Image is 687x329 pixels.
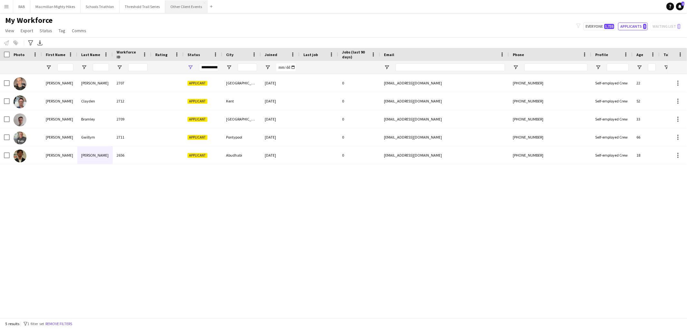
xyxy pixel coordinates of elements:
span: Photo [14,52,24,57]
div: 2712 [113,92,151,110]
div: Kent [222,92,261,110]
span: 1 filter set [27,321,44,326]
input: Workforce ID Filter Input [128,63,148,71]
input: First Name Filter Input [57,63,73,71]
div: Bromley [77,110,113,128]
div: Clayden [77,92,113,110]
div: [PERSON_NAME] [42,110,77,128]
img: Lyndon Gwillym [14,131,26,144]
span: City [226,52,234,57]
div: 0 [338,128,380,146]
div: Self-employed Crew [591,74,633,92]
a: View [3,26,17,35]
span: Phone [513,52,524,57]
img: Jon Clayden [14,95,26,108]
div: [EMAIL_ADDRESS][DOMAIN_NAME] [380,92,509,110]
span: Age [636,52,643,57]
span: Status [187,52,200,57]
div: [PERSON_NAME] [42,74,77,92]
div: 22 [633,74,660,92]
div: [DATE] [261,92,300,110]
div: [PERSON_NAME] [42,92,77,110]
div: 2709 [113,110,151,128]
input: Last Name Filter Input [93,63,109,71]
button: Open Filter Menu [384,64,390,70]
span: Applicant [187,135,207,140]
span: Joined [265,52,277,57]
button: Open Filter Menu [636,64,642,70]
div: [GEOGRAPHIC_DATA] [222,74,261,92]
div: 0 [338,74,380,92]
div: 66 [633,128,660,146]
span: Tag [59,28,65,34]
div: [DATE] [261,146,300,164]
input: Age Filter Input [648,63,656,71]
div: [EMAIL_ADDRESS][DOMAIN_NAME] [380,110,509,128]
div: [PHONE_NUMBER] [509,92,591,110]
span: Profile [595,52,608,57]
img: Mansour Mansour [14,150,26,162]
span: 1 [682,2,684,6]
button: Other Client Events [165,0,207,13]
span: 1,735 [604,24,614,29]
button: Threshold Trail Series [119,0,165,13]
div: [PHONE_NUMBER] [509,110,591,128]
button: Open Filter Menu [81,64,87,70]
span: Applicant [187,81,207,86]
app-action-btn: Export XLSX [36,39,44,47]
img: Jonathan Bromley [14,113,26,126]
button: Everyone1,735 [583,23,615,30]
span: Rating [155,52,167,57]
a: 1 [676,3,684,10]
button: Schools Triathlon [81,0,119,13]
span: Applicant [187,117,207,122]
button: Open Filter Menu [187,64,193,70]
div: 18 [633,146,660,164]
img: Amelia Jameson - Allen [14,77,26,90]
div: [DATE] [261,128,300,146]
div: [DATE] [261,110,300,128]
button: Open Filter Menu [226,64,232,70]
div: 2707 [113,74,151,92]
input: City Filter Input [238,63,257,71]
button: Remove filters [44,320,73,327]
span: First Name [46,52,65,57]
div: Self-employed Crew [591,128,633,146]
button: RAB [13,0,30,13]
div: 52 [633,92,660,110]
div: [PERSON_NAME] [42,128,77,146]
div: [PHONE_NUMBER] [509,146,591,164]
app-action-btn: Advanced filters [27,39,34,47]
a: Tag [56,26,68,35]
div: 0 [338,110,380,128]
span: Applicant [187,99,207,104]
span: View [5,28,14,34]
button: Open Filter Menu [595,64,601,70]
input: Joined Filter Input [276,63,296,71]
span: Export [21,28,33,34]
span: My Workforce [5,15,52,25]
span: Tags [663,52,672,57]
div: 2711 [113,128,151,146]
span: Email [384,52,394,57]
button: Open Filter Menu [265,64,271,70]
div: [PERSON_NAME] [77,74,113,92]
span: Last job [303,52,318,57]
a: Comms [69,26,89,35]
div: [PHONE_NUMBER] [509,74,591,92]
button: Open Filter Menu [663,64,669,70]
div: [PERSON_NAME] [77,146,113,164]
div: [EMAIL_ADDRESS][DOMAIN_NAME] [380,146,509,164]
div: Self-employed Crew [591,110,633,128]
button: Open Filter Menu [117,64,122,70]
div: 2656 [113,146,151,164]
span: 5 [643,24,646,29]
div: Gwillym [77,128,113,146]
div: Self-employed Crew [591,146,633,164]
span: Workforce ID [117,50,140,59]
span: Jobs (last 90 days) [342,50,368,59]
div: [DATE] [261,74,300,92]
div: [GEOGRAPHIC_DATA] [222,110,261,128]
button: Macmillan Mighty Hikes [30,0,81,13]
div: 0 [338,146,380,164]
